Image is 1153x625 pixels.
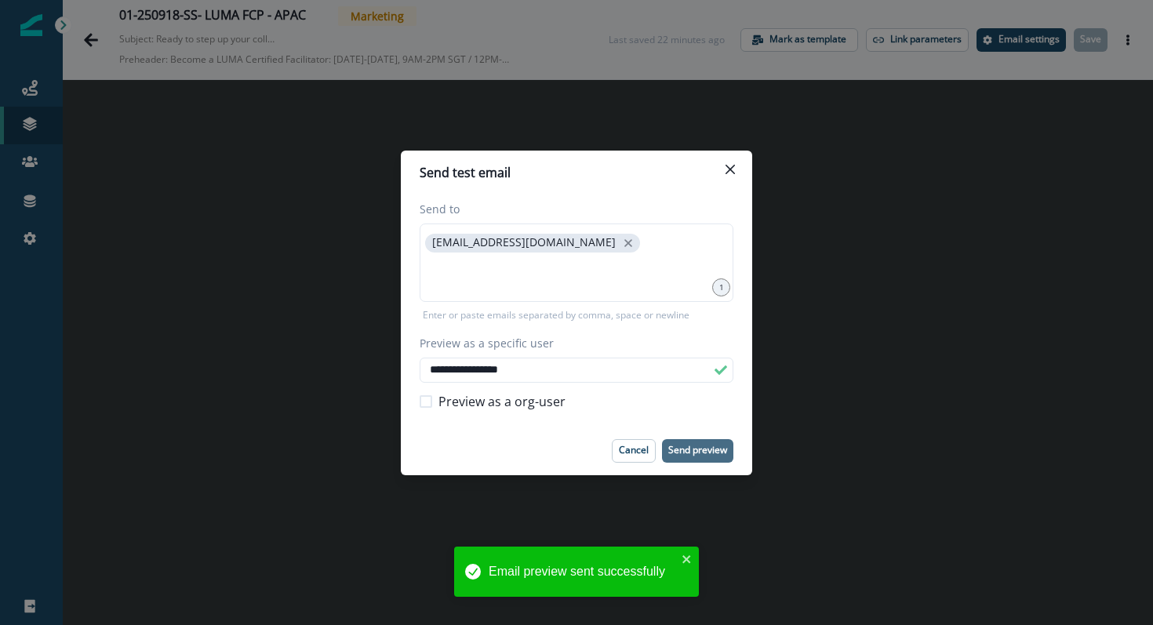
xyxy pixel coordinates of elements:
[438,392,566,411] span: Preview as a org-user
[712,278,730,296] div: 1
[420,335,724,351] label: Preview as a specific user
[420,163,511,182] p: Send test email
[718,157,743,182] button: Close
[420,308,693,322] p: Enter or paste emails separated by comma, space or newline
[432,236,616,249] p: [EMAIL_ADDRESS][DOMAIN_NAME]
[620,235,636,251] button: close
[489,562,677,581] div: Email preview sent successfully
[662,439,733,463] button: Send preview
[668,445,727,456] p: Send preview
[682,553,693,565] button: close
[619,445,649,456] p: Cancel
[420,201,724,217] label: Send to
[612,439,656,463] button: Cancel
